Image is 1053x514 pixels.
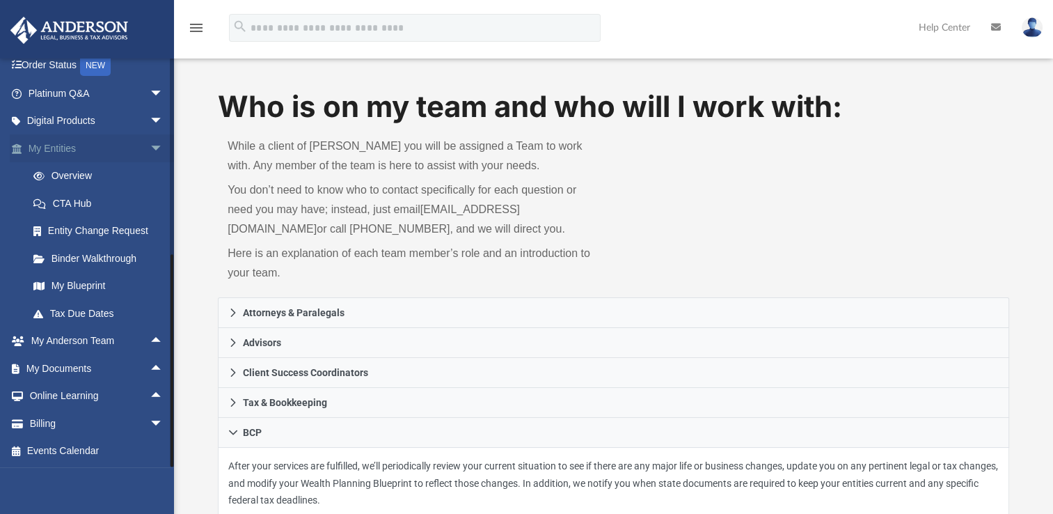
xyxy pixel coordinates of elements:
[10,437,184,465] a: Events Calendar
[218,388,1009,418] a: Tax & Bookkeeping
[228,137,603,176] p: While a client of [PERSON_NAME] you will be assigned a Team to work with. Any member of the team ...
[188,20,205,36] i: menu
[19,217,184,245] a: Entity Change Request
[10,107,184,135] a: Digital Productsarrow_drop_down
[10,327,177,355] a: My Anderson Teamarrow_drop_up
[218,297,1009,328] a: Attorneys & Paralegals
[150,410,177,438] span: arrow_drop_down
[243,338,281,348] span: Advisors
[150,382,177,411] span: arrow_drop_up
[228,458,999,509] p: After your services are fulfilled, we’ll periodically review your current situation to see if the...
[150,79,177,108] span: arrow_drop_down
[1022,17,1043,38] img: User Pic
[228,203,520,235] a: [EMAIL_ADDRESS][DOMAIN_NAME]
[19,244,184,272] a: Binder Walkthrough
[243,368,368,377] span: Client Success Coordinators
[19,272,177,300] a: My Blueprint
[218,418,1009,448] a: BCP
[218,328,1009,358] a: Advisors
[228,244,603,283] p: Here is an explanation of each team member’s role and an introduction to your team.
[6,17,132,44] img: Anderson Advisors Platinum Portal
[10,382,177,410] a: Online Learningarrow_drop_up
[80,55,111,76] div: NEW
[243,398,327,407] span: Tax & Bookkeeping
[19,189,184,217] a: CTA Hub
[19,299,184,327] a: Tax Due Dates
[10,410,184,437] a: Billingarrow_drop_down
[218,86,1009,127] h1: Who is on my team and who will I work with:
[10,355,177,382] a: My Documentsarrow_drop_up
[10,52,184,80] a: Order StatusNEW
[243,308,345,318] span: Attorneys & Paralegals
[150,134,177,163] span: arrow_drop_down
[10,134,184,162] a: My Entitiesarrow_drop_down
[188,26,205,36] a: menu
[150,107,177,136] span: arrow_drop_down
[218,358,1009,388] a: Client Success Coordinators
[150,355,177,383] span: arrow_drop_up
[19,162,184,190] a: Overview
[10,79,184,107] a: Platinum Q&Aarrow_drop_down
[150,327,177,356] span: arrow_drop_up
[228,180,603,239] p: You don’t need to know who to contact specifically for each question or need you may have; instea...
[243,428,262,437] span: BCP
[232,19,248,34] i: search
